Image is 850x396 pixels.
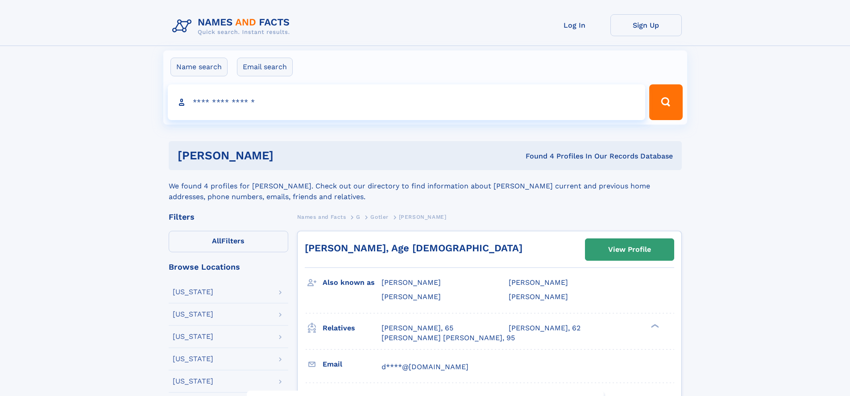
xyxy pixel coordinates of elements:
[509,323,580,333] a: [PERSON_NAME], 62
[649,323,659,329] div: ❯
[323,357,381,372] h3: Email
[381,292,441,301] span: [PERSON_NAME]
[173,311,213,318] div: [US_STATE]
[370,214,389,220] span: Gotler
[356,214,361,220] span: G
[237,58,293,76] label: Email search
[173,333,213,340] div: [US_STATE]
[610,14,682,36] a: Sign Up
[323,321,381,336] h3: Relatives
[170,58,228,76] label: Name search
[305,242,522,254] a: [PERSON_NAME], Age [DEMOGRAPHIC_DATA]
[173,288,213,296] div: [US_STATE]
[169,14,297,38] img: Logo Names and Facts
[381,333,515,343] a: [PERSON_NAME] [PERSON_NAME], 95
[169,213,288,221] div: Filters
[212,237,221,245] span: All
[399,151,673,161] div: Found 4 Profiles In Our Records Database
[169,170,682,202] div: We found 4 profiles for [PERSON_NAME]. Check out our directory to find information about [PERSON_...
[356,211,361,222] a: G
[323,275,381,290] h3: Also known as
[168,84,646,120] input: search input
[169,263,288,271] div: Browse Locations
[649,84,682,120] button: Search Button
[509,292,568,301] span: [PERSON_NAME]
[169,231,288,252] label: Filters
[381,278,441,287] span: [PERSON_NAME]
[370,211,389,222] a: Gotler
[297,211,346,222] a: Names and Facts
[608,239,651,260] div: View Profile
[399,214,447,220] span: [PERSON_NAME]
[539,14,610,36] a: Log In
[178,150,400,161] h1: [PERSON_NAME]
[381,323,453,333] a: [PERSON_NAME], 65
[173,355,213,363] div: [US_STATE]
[585,239,674,260] a: View Profile
[173,378,213,385] div: [US_STATE]
[509,278,568,287] span: [PERSON_NAME]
